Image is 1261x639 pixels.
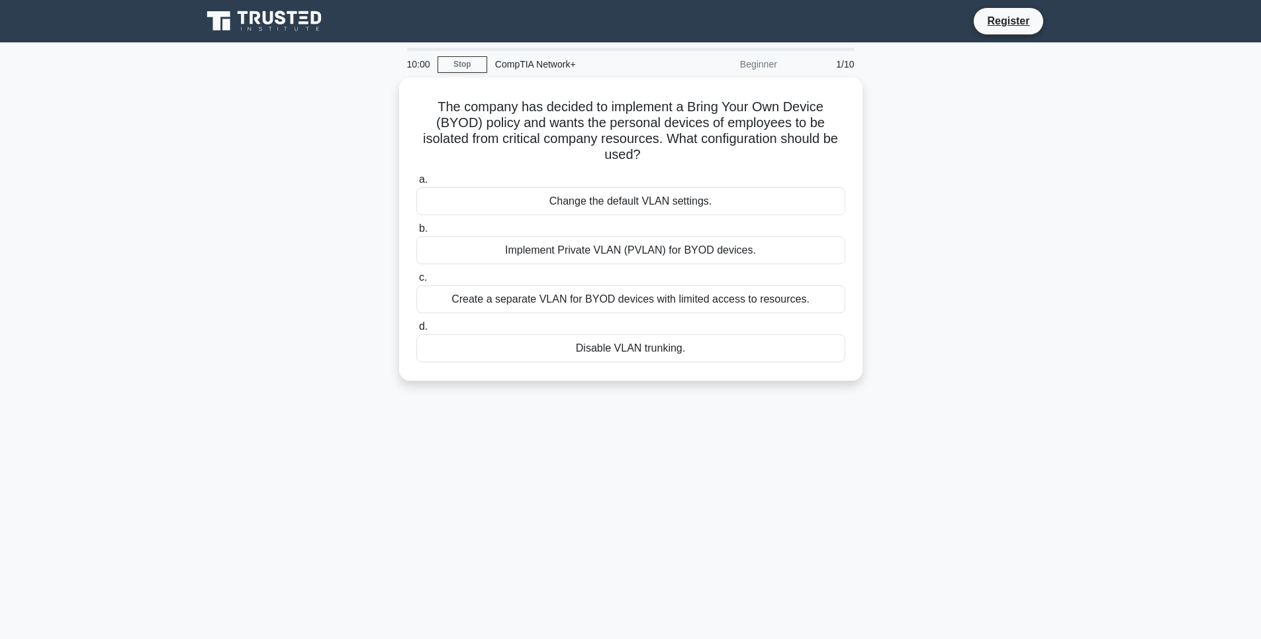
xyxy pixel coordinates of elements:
div: CompTIA Network+ [487,51,669,77]
div: Beginner [669,51,785,77]
a: Stop [438,56,487,73]
div: Implement Private VLAN (PVLAN) for BYOD devices. [416,236,845,264]
span: c. [419,271,427,283]
div: Change the default VLAN settings. [416,187,845,215]
div: 1/10 [785,51,863,77]
a: Register [979,13,1037,29]
span: a. [419,173,428,185]
h5: The company has decided to implement a Bring Your Own Device (BYOD) policy and wants the personal... [415,99,847,164]
div: Create a separate VLAN for BYOD devices with limited access to resources. [416,285,845,313]
span: b. [419,222,428,234]
div: Disable VLAN trunking. [416,334,845,362]
span: d. [419,320,428,332]
div: 10:00 [399,51,438,77]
